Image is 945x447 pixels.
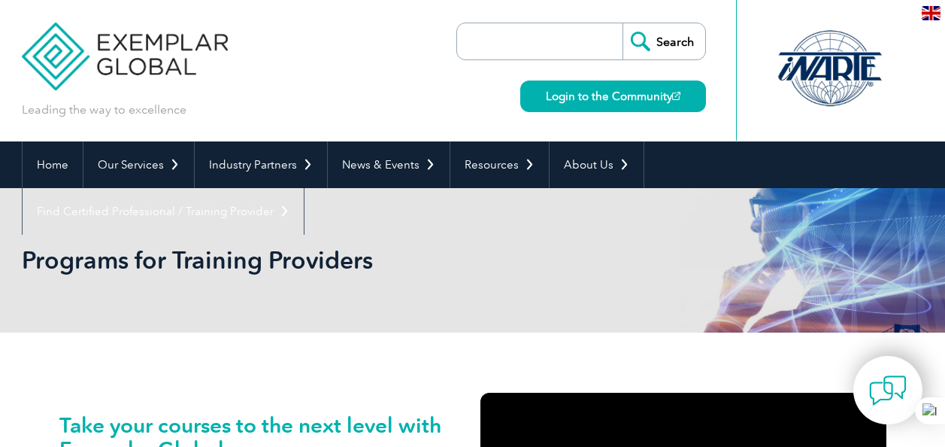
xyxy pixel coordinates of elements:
a: Resources [450,141,549,188]
a: Our Services [83,141,194,188]
h2: Programs for Training Providers [22,248,653,272]
a: Login to the Community [520,81,706,112]
a: Find Certified Professional / Training Provider [23,188,304,235]
p: Leading the way to excellence [22,102,186,118]
input: Search [622,23,705,59]
a: News & Events [328,141,450,188]
a: Home [23,141,83,188]
img: en [922,6,940,20]
img: open_square.png [672,92,680,100]
a: Industry Partners [195,141,327,188]
img: contact-chat.png [869,372,907,409]
a: About Us [550,141,644,188]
